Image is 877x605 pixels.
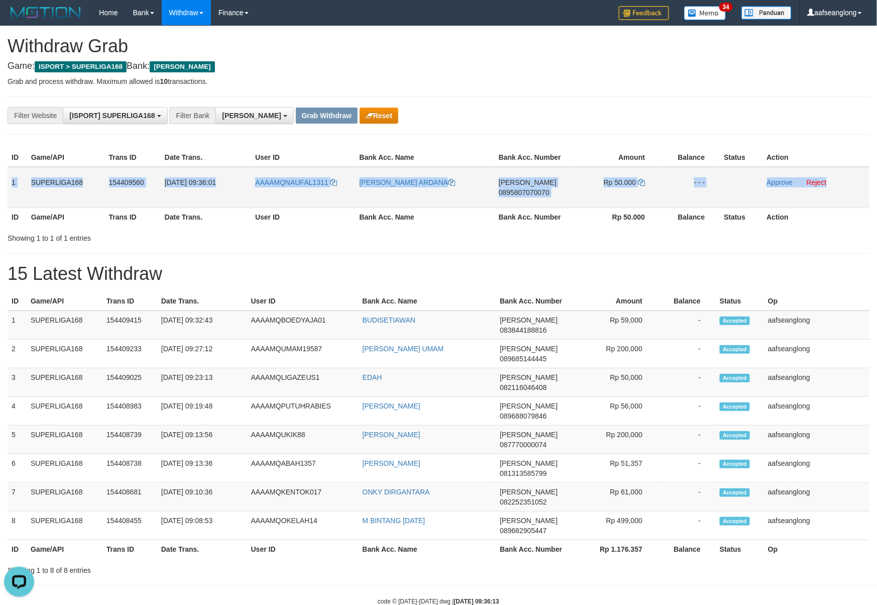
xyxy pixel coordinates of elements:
[657,483,716,512] td: -
[570,512,657,540] td: Rp 499,000
[157,397,247,426] td: [DATE] 09:19:48
[160,77,168,85] strong: 10
[360,178,456,186] a: [PERSON_NAME] ARDANA
[764,426,869,454] td: aafseanglong
[570,340,657,368] td: Rp 200,000
[8,512,27,540] td: 8
[102,368,157,397] td: 154409025
[657,426,716,454] td: -
[499,188,550,196] span: Copy 0895807070070 to clipboard
[247,483,359,512] td: AAAAMQKENTOK017
[222,112,281,120] span: [PERSON_NAME]
[102,397,157,426] td: 154408983
[604,178,636,186] span: Rp 50.000
[35,61,127,72] span: ISPORT > SUPERLIGA168
[8,107,63,124] div: Filter Website
[157,368,247,397] td: [DATE] 09:23:13
[363,373,382,381] a: EDAH
[496,292,570,311] th: Bank Acc. Number
[570,292,657,311] th: Amount
[296,108,358,124] button: Grab Withdraw
[571,148,660,167] th: Amount
[27,540,102,559] th: Game/API
[109,178,144,186] span: 154409560
[8,5,84,20] img: MOTION_logo.png
[4,4,34,34] button: Open LiveChat chat widget
[764,368,869,397] td: aafseanglong
[500,459,558,467] span: [PERSON_NAME]
[27,512,102,540] td: SUPERLIGA168
[247,397,359,426] td: AAAAMQPUTUHRABIES
[161,208,251,226] th: Date Trans.
[657,368,716,397] td: -
[657,512,716,540] td: -
[495,208,571,226] th: Bank Acc. Number
[657,292,716,311] th: Balance
[500,431,558,439] span: [PERSON_NAME]
[8,167,27,208] td: 1
[8,36,869,56] h1: Withdraw Grab
[764,311,869,340] td: aafseanglong
[8,311,27,340] td: 1
[157,292,247,311] th: Date Trans.
[359,292,496,311] th: Bank Acc. Name
[500,498,546,506] span: Copy 082252351052 to clipboard
[500,373,558,381] span: [PERSON_NAME]
[500,488,558,496] span: [PERSON_NAME]
[763,148,869,167] th: Action
[500,383,546,391] span: Copy 082116046408 to clipboard
[657,540,716,559] th: Balance
[496,540,570,559] th: Bank Acc. Number
[247,292,359,311] th: User ID
[500,326,546,334] span: Copy 083844188816 to clipboard
[716,292,764,311] th: Status
[157,426,247,454] td: [DATE] 09:13:56
[27,311,102,340] td: SUPERLIGA168
[161,148,251,167] th: Date Trans.
[363,459,420,467] a: [PERSON_NAME]
[363,517,425,525] a: M BINTANG [DATE]
[684,6,726,20] img: Button%20Memo.svg
[247,512,359,540] td: AAAAMQOKELAH14
[8,397,27,426] td: 4
[499,178,557,186] span: [PERSON_NAME]
[247,426,359,454] td: AAAAMQUKIK88
[720,517,750,526] span: Accepted
[359,540,496,559] th: Bank Acc. Name
[570,368,657,397] td: Rp 50,000
[27,483,102,512] td: SUPERLIGA168
[764,397,869,426] td: aafseanglong
[8,264,869,284] h1: 15 Latest Withdraw
[27,340,102,368] td: SUPERLIGA168
[720,460,750,468] span: Accepted
[500,517,558,525] span: [PERSON_NAME]
[8,454,27,483] td: 6
[8,426,27,454] td: 5
[27,397,102,426] td: SUPERLIGA168
[495,148,571,167] th: Bank Acc. Number
[102,483,157,512] td: 154408681
[454,598,499,605] strong: [DATE] 09:36:13
[764,340,869,368] td: aafseanglong
[767,178,793,186] a: Approve
[247,540,359,559] th: User ID
[763,208,869,226] th: Action
[660,208,720,226] th: Balance
[764,512,869,540] td: aafseanglong
[8,76,869,86] p: Grab and process withdraw. Maximum allowed is transactions.
[27,454,102,483] td: SUPERLIGA168
[356,208,495,226] th: Bank Acc. Name
[500,345,558,353] span: [PERSON_NAME]
[720,374,750,382] span: Accepted
[157,454,247,483] td: [DATE] 09:13:36
[619,6,669,20] img: Feedback.jpg
[363,431,420,439] a: [PERSON_NAME]
[8,368,27,397] td: 3
[720,208,762,226] th: Status
[657,340,716,368] td: -
[764,540,869,559] th: Op
[8,561,358,575] div: Showing 1 to 8 of 8 entries
[150,61,214,72] span: [PERSON_NAME]
[720,431,750,440] span: Accepted
[157,340,247,368] td: [DATE] 09:27:12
